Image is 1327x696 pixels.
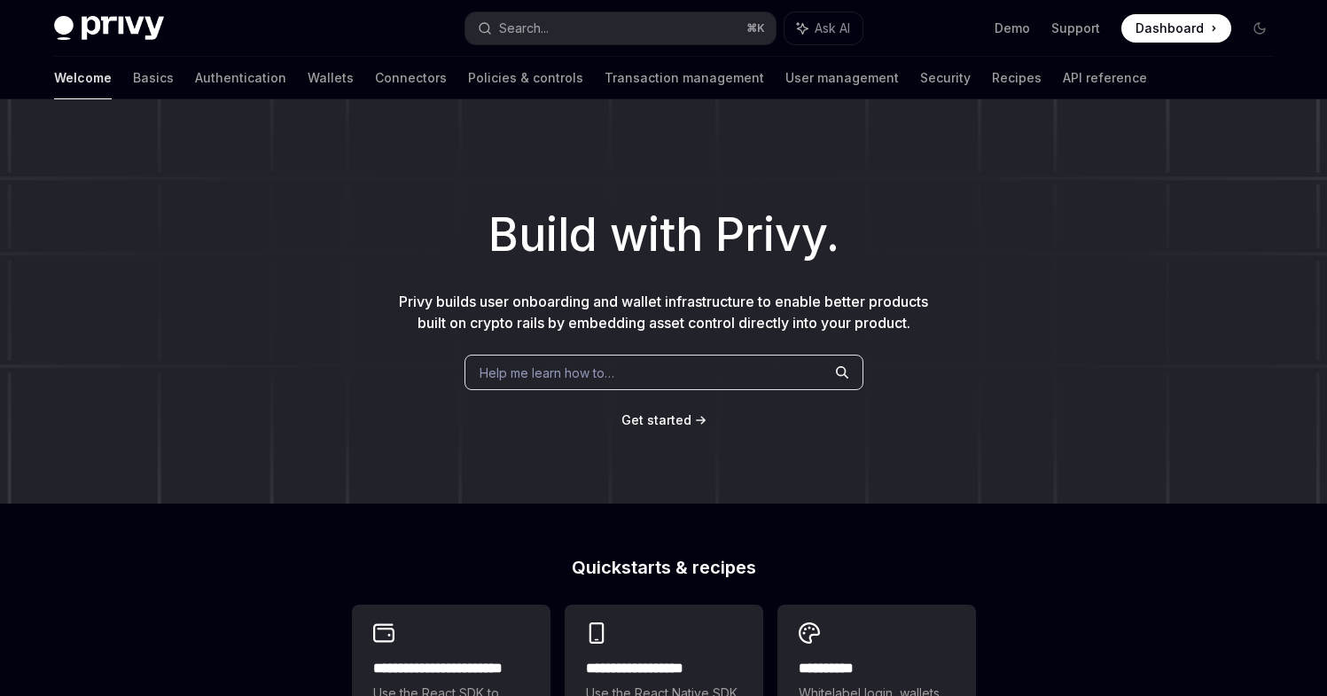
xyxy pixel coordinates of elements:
span: Help me learn how to… [480,364,614,382]
img: dark logo [54,16,164,41]
a: Basics [133,57,174,99]
a: Policies & controls [468,57,583,99]
a: Wallets [308,57,354,99]
span: Privy builds user onboarding and wallet infrastructure to enable better products built on crypto ... [399,293,928,332]
a: Authentication [195,57,286,99]
a: User management [785,57,899,99]
a: Security [920,57,971,99]
a: Demo [995,20,1030,37]
h2: Quickstarts & recipes [352,559,976,576]
span: Dashboard [1136,20,1204,37]
span: ⌘ K [746,21,765,35]
button: Ask AI [784,12,863,44]
a: Connectors [375,57,447,99]
a: Dashboard [1121,14,1231,43]
a: Welcome [54,57,112,99]
a: Support [1051,20,1100,37]
span: Ask AI [815,20,850,37]
button: Toggle dark mode [1245,14,1274,43]
button: Search...⌘K [465,12,776,44]
span: Get started [621,412,691,427]
div: Search... [499,18,549,39]
a: Transaction management [605,57,764,99]
h1: Build with Privy. [28,200,1299,270]
a: API reference [1063,57,1147,99]
a: Get started [621,411,691,429]
a: Recipes [992,57,1042,99]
